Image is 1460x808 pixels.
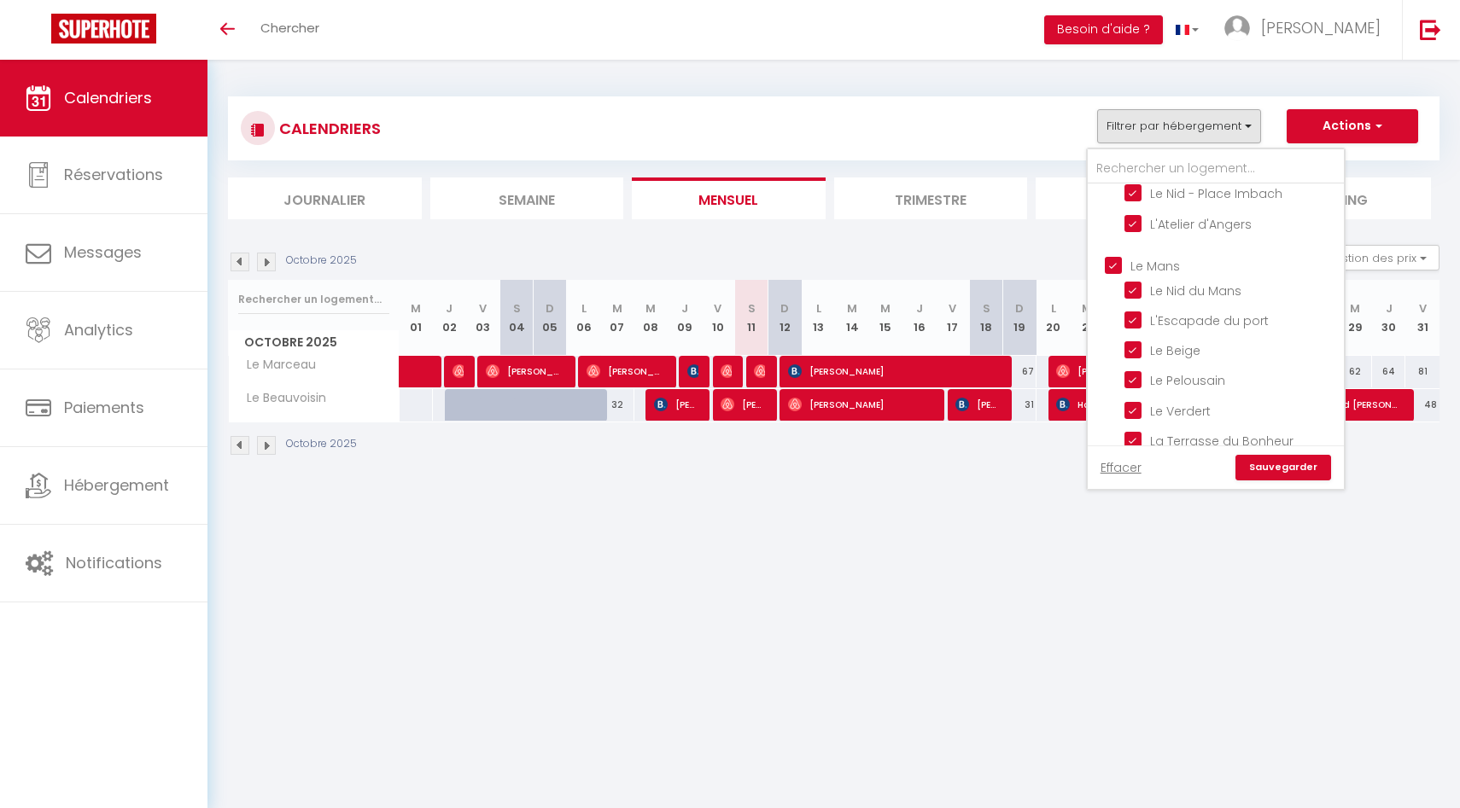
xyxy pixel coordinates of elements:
[600,389,634,421] div: 32
[546,300,554,317] abbr: D
[1150,282,1241,299] span: Le Nid du Mans
[64,241,142,263] span: Messages
[1003,280,1037,356] th: 19
[486,355,564,387] span: [PERSON_NAME]
[51,14,156,44] img: Super Booking
[768,280,802,356] th: 12
[66,552,162,573] span: Notifications
[1082,300,1092,317] abbr: M
[64,87,152,108] span: Calendriers
[1056,388,1267,421] span: Hasnae GUERROUAZ
[936,280,969,356] th: 17
[788,355,999,387] span: [PERSON_NAME]
[880,300,891,317] abbr: M
[1037,280,1070,356] th: 20
[1086,148,1346,491] div: Filtrer par hébergement
[64,319,133,340] span: Analytics
[654,388,698,421] span: [PERSON_NAME]
[780,300,789,317] abbr: D
[479,300,487,317] abbr: V
[632,177,826,219] li: Mensuel
[260,19,319,37] span: Chercher
[1097,109,1261,143] button: Filtrer par hébergement
[1070,280,1103,356] th: 21
[1150,216,1252,233] span: L'Atelier d'Angers
[229,330,399,355] span: Octobre 2025
[681,300,688,317] abbr: J
[430,177,624,219] li: Semaine
[433,280,466,356] th: 02
[286,436,357,452] p: Octobre 2025
[902,280,936,356] th: 16
[64,164,163,185] span: Réservations
[1224,15,1250,41] img: ...
[847,300,857,317] abbr: M
[64,397,144,418] span: Paiements
[734,280,768,356] th: 11
[567,280,600,356] th: 06
[816,300,821,317] abbr: L
[612,300,622,317] abbr: M
[721,355,732,387] span: [PERSON_NAME]
[453,355,464,387] span: [PERSON_NAME]
[1386,300,1393,317] abbr: J
[754,355,765,387] span: [PERSON_NAME]
[1420,19,1441,40] img: logout
[466,280,499,356] th: 03
[949,300,956,317] abbr: V
[286,253,357,269] p: Octobre 2025
[275,109,381,148] h3: CALENDRIERS
[1056,355,1167,387] span: [PERSON_NAME]
[1339,280,1372,356] th: 29
[499,280,533,356] th: 04
[687,355,698,387] span: [PERSON_NAME]
[1003,389,1037,421] div: 31
[955,388,1000,421] span: [PERSON_NAME]
[600,280,634,356] th: 07
[802,280,835,356] th: 13
[668,280,701,356] th: 09
[869,280,902,356] th: 15
[534,280,567,356] th: 05
[1291,388,1402,421] span: Le Blond [PERSON_NAME] et [PERSON_NAME]
[834,177,1028,219] li: Trimestre
[1372,280,1405,356] th: 30
[446,300,453,317] abbr: J
[1261,17,1381,38] span: [PERSON_NAME]
[1339,356,1372,387] div: 62
[701,280,734,356] th: 10
[916,300,923,317] abbr: J
[1405,280,1440,356] th: 31
[1130,258,1180,275] span: Le Mans
[1051,300,1056,317] abbr: L
[1287,109,1418,143] button: Actions
[788,388,932,421] span: [PERSON_NAME]
[835,280,868,356] th: 14
[1003,356,1037,387] div: 67
[1350,300,1360,317] abbr: M
[1312,245,1440,270] button: Gestion des prix
[400,280,433,356] th: 01
[238,284,389,315] input: Rechercher un logement...
[1044,15,1163,44] button: Besoin d'aide ?
[645,300,656,317] abbr: M
[231,356,320,375] span: Le Marceau
[1419,300,1427,317] abbr: V
[581,300,587,317] abbr: L
[587,355,664,387] span: [PERSON_NAME]
[634,280,668,356] th: 08
[1101,458,1142,477] a: Effacer
[513,300,521,317] abbr: S
[1235,455,1331,480] a: Sauvegarder
[1150,403,1211,420] span: Le Verdert
[714,300,721,317] abbr: V
[231,389,330,408] span: Le Beauvoisin
[1036,177,1229,219] li: Tâches
[228,177,422,219] li: Journalier
[748,300,756,317] abbr: S
[64,474,169,496] span: Hébergement
[983,300,990,317] abbr: S
[1405,356,1440,387] div: 81
[1088,154,1344,184] input: Rechercher un logement...
[970,280,1003,356] th: 18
